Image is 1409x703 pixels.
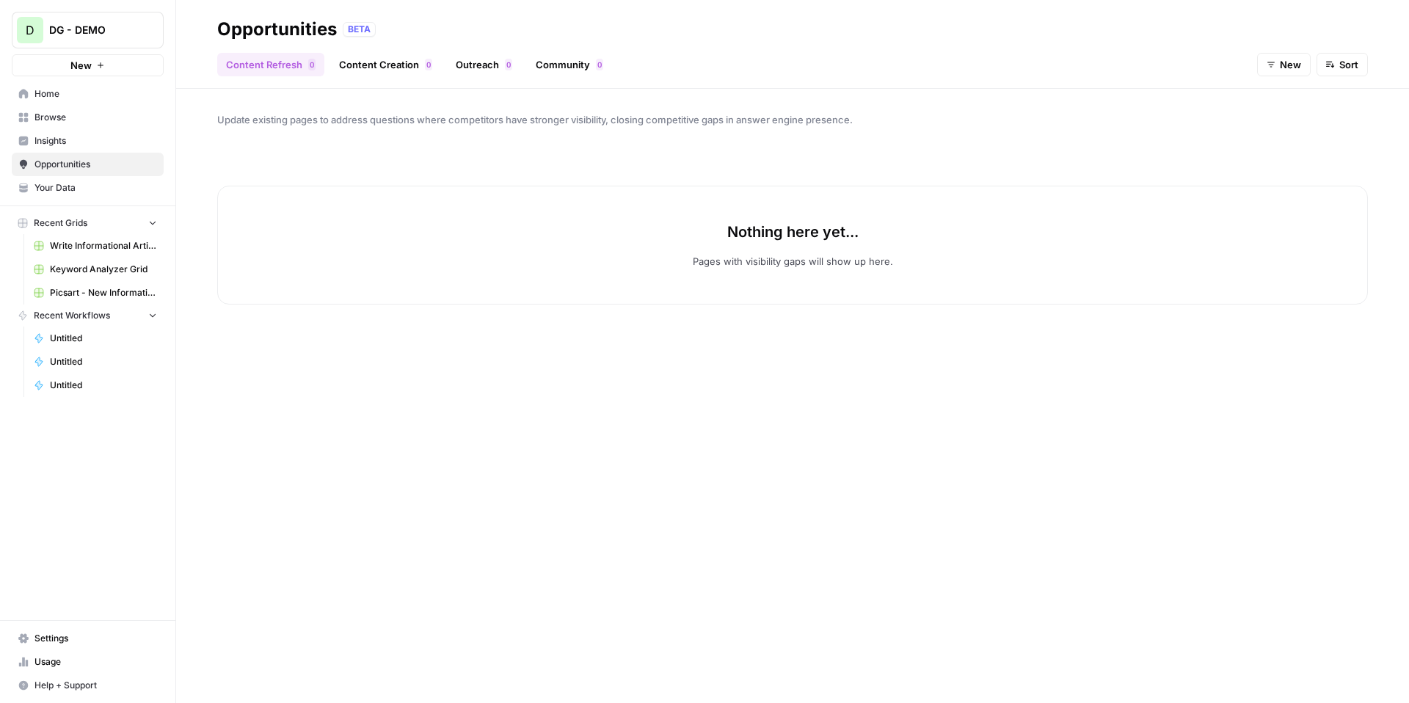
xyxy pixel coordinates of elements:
a: Outreach0 [447,53,521,76]
span: New [1280,57,1301,72]
a: Settings [12,627,164,650]
div: Opportunities [217,18,337,41]
div: BETA [343,22,376,37]
span: Home [34,87,157,101]
a: Browse [12,106,164,129]
a: Keyword Analyzer Grid [27,258,164,281]
span: Recent Grids [34,216,87,230]
p: Nothing here yet... [727,222,859,242]
span: Untitled [50,355,157,368]
span: New [70,58,92,73]
a: Untitled [27,374,164,397]
a: Home [12,82,164,106]
button: Recent Grids [12,212,164,234]
span: Insights [34,134,157,147]
span: Your Data [34,181,157,194]
a: Usage [12,650,164,674]
span: 0 [310,59,314,70]
span: Help + Support [34,679,157,692]
span: D [26,21,34,39]
a: Untitled [27,327,164,350]
button: New [1257,53,1311,76]
span: Picsart - New Informational Article [50,286,157,299]
a: Insights [12,129,164,153]
button: New [12,54,164,76]
div: 0 [425,59,432,70]
span: 0 [426,59,431,70]
div: 0 [505,59,512,70]
a: Picsart - New Informational Article [27,281,164,305]
span: Keyword Analyzer Grid [50,263,157,276]
a: Community0 [527,53,612,76]
a: Write Informational Article [27,234,164,258]
a: Content Creation0 [330,53,441,76]
span: Untitled [50,379,157,392]
span: Recent Workflows [34,309,110,322]
button: Workspace: DG - DEMO [12,12,164,48]
button: Recent Workflows [12,305,164,327]
span: DG - DEMO [49,23,138,37]
span: Sort [1339,57,1358,72]
span: Browse [34,111,157,124]
span: Usage [34,655,157,669]
span: 0 [506,59,511,70]
button: Sort [1317,53,1368,76]
span: Settings [34,632,157,645]
a: Opportunities [12,153,164,176]
span: Update existing pages to address questions where competitors have stronger visibility, closing co... [217,112,1368,127]
a: Content Refresh0 [217,53,324,76]
button: Help + Support [12,674,164,697]
div: 0 [596,59,603,70]
a: Untitled [27,350,164,374]
a: Your Data [12,176,164,200]
span: Opportunities [34,158,157,171]
span: Write Informational Article [50,239,157,252]
p: Pages with visibility gaps will show up here. [693,254,893,269]
span: 0 [597,59,602,70]
div: 0 [308,59,316,70]
span: Untitled [50,332,157,345]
